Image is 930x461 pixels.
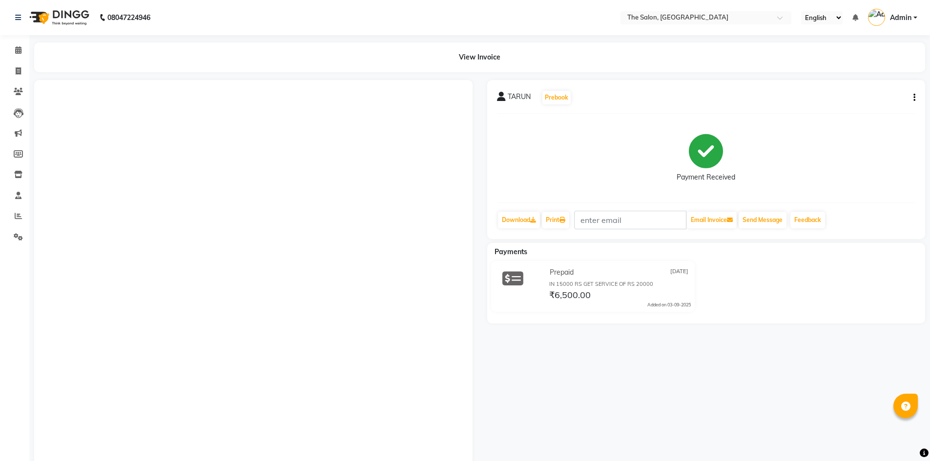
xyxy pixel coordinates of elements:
[574,211,686,229] input: enter email
[508,92,531,105] span: TARUN
[498,212,540,228] a: Download
[670,267,688,278] span: [DATE]
[739,212,786,228] button: Send Message
[647,301,691,308] div: Added on 03-09-2025
[542,212,569,228] a: Print
[549,280,691,288] div: IN 15000 RS GET SERVICE OF RS 20000
[549,289,591,303] span: ₹6,500.00
[677,172,735,182] div: Payment Received
[868,9,885,26] img: Admin
[25,4,92,31] img: logo
[890,13,911,23] span: Admin
[495,247,527,256] span: Payments
[34,42,925,72] div: View Invoice
[687,212,737,228] button: Email Invoice
[790,212,825,228] a: Feedback
[550,267,574,278] span: Prepaid
[107,4,150,31] b: 08047224946
[889,422,920,451] iframe: chat widget
[542,91,571,104] button: Prebook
